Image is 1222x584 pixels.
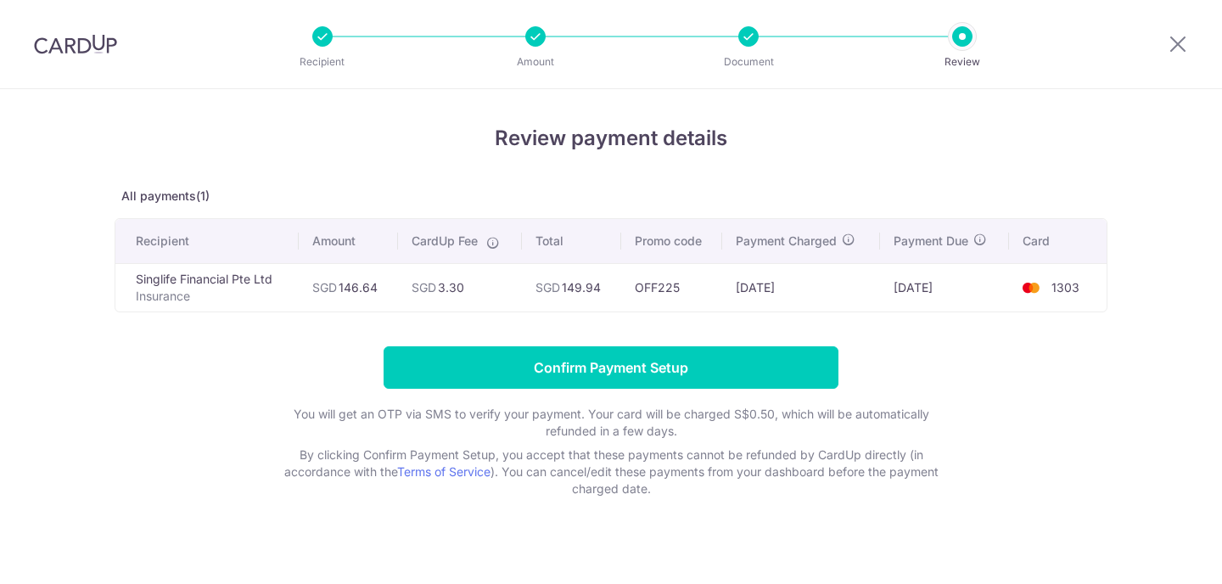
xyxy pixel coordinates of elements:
[312,280,337,295] span: SGD
[34,34,117,54] img: CardUp
[398,263,522,312] td: 3.30
[260,53,385,70] p: Recipient
[272,446,950,497] p: By clicking Confirm Payment Setup, you accept that these payments cannot be refunded by CardUp di...
[115,219,299,263] th: Recipient
[1051,280,1079,295] span: 1303
[115,263,299,312] td: Singlife Financial Pte Ltd
[722,263,880,312] td: [DATE]
[1009,219,1107,263] th: Card
[115,188,1107,205] p: All payments(1)
[412,233,478,250] span: CardUp Fee
[621,219,722,263] th: Promo code
[473,53,598,70] p: Amount
[1014,278,1048,298] img: <span class="translation_missing" title="translation missing: en.account_steps.new_confirm_form.b...
[397,464,490,479] a: Terms of Service
[880,263,1009,312] td: [DATE]
[384,346,838,389] input: Confirm Payment Setup
[522,263,621,312] td: 149.94
[522,219,621,263] th: Total
[272,406,950,440] p: You will get an OTP via SMS to verify your payment. Your card will be charged S$0.50, which will ...
[1113,533,1205,576] iframe: Opens a widget where you can find more information
[299,263,398,312] td: 146.64
[900,53,1025,70] p: Review
[535,280,560,295] span: SGD
[412,280,436,295] span: SGD
[115,123,1107,154] h4: Review payment details
[894,233,968,250] span: Payment Due
[299,219,398,263] th: Amount
[621,263,722,312] td: OFF225
[736,233,837,250] span: Payment Charged
[136,288,285,305] p: Insurance
[686,53,811,70] p: Document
